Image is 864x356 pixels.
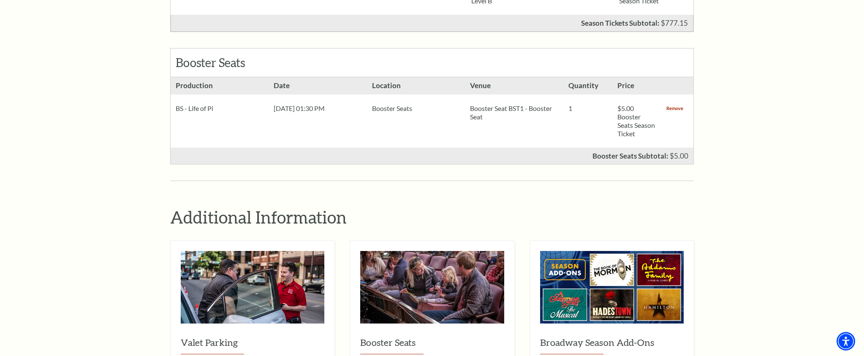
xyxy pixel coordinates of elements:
p: 1 [568,104,607,113]
span: $5.00 Booster Seats Season Ticket [617,104,655,138]
span: $777.15 [661,19,688,27]
a: Remove [666,104,683,113]
div: BS - Life of Pi [171,94,269,122]
h3: Booster Seats [360,336,504,354]
span: Booster Seats [372,104,412,112]
h3: Production [171,77,269,94]
h3: Quantity [563,77,612,94]
h3: Broadway Season Add-Ons [540,336,684,354]
p: Booster Seats Subtotal: [592,152,668,159]
h3: Price [612,77,661,94]
div: Accessibility Menu [837,332,855,351]
span: $5.00 [670,151,688,160]
h3: Valet Parking [181,336,324,354]
div: [DATE] 01:30 PM [269,94,367,122]
p: Booster Seat BST1 - Booster Seat [470,104,558,121]
h2: Booster Seats [176,56,270,70]
h3: Location [367,77,465,94]
h2: Additional Information [170,206,694,228]
p: Season Tickets Subtotal: [581,19,660,27]
h3: Venue [465,77,563,94]
h3: Date [269,77,367,94]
